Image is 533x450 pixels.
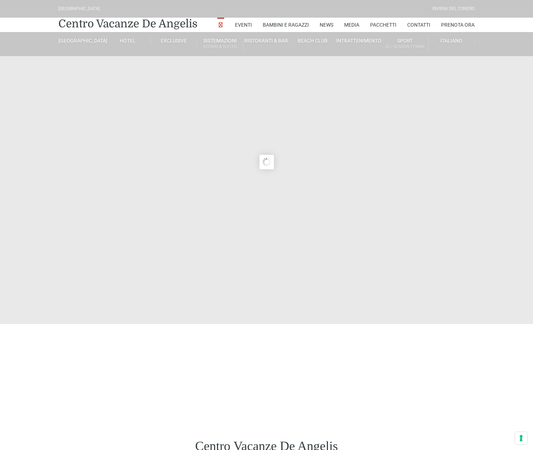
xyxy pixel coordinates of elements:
div: [GEOGRAPHIC_DATA] [58,5,100,12]
a: Pacchetti [370,18,396,32]
a: SportAll Season Tennis [382,37,428,51]
a: SistemazioniRooms & Suites [197,37,243,51]
a: Exclusive [151,37,197,44]
a: Intrattenimento [336,37,382,44]
iframe: WooDoo Online Reception [58,344,475,378]
a: Prenota Ora [441,18,475,32]
a: Media [344,18,359,32]
span: Italiano [440,38,462,44]
button: Le tue preferenze relative al consenso per le tecnologie di tracciamento [515,432,527,444]
a: News [320,18,333,32]
small: All Season Tennis [382,43,428,50]
a: Eventi [235,18,252,32]
a: Ristoranti & Bar [243,37,289,44]
a: [GEOGRAPHIC_DATA] [58,37,105,44]
a: Beach Club [290,37,336,44]
small: Rooms & Suites [197,43,243,50]
div: Riviera Del Conero [432,5,475,12]
a: Italiano [428,37,475,44]
a: Centro Vacanze De Angelis [58,17,197,31]
a: Bambini e Ragazzi [263,18,309,32]
a: Contatti [407,18,430,32]
a: Hotel [105,37,151,44]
